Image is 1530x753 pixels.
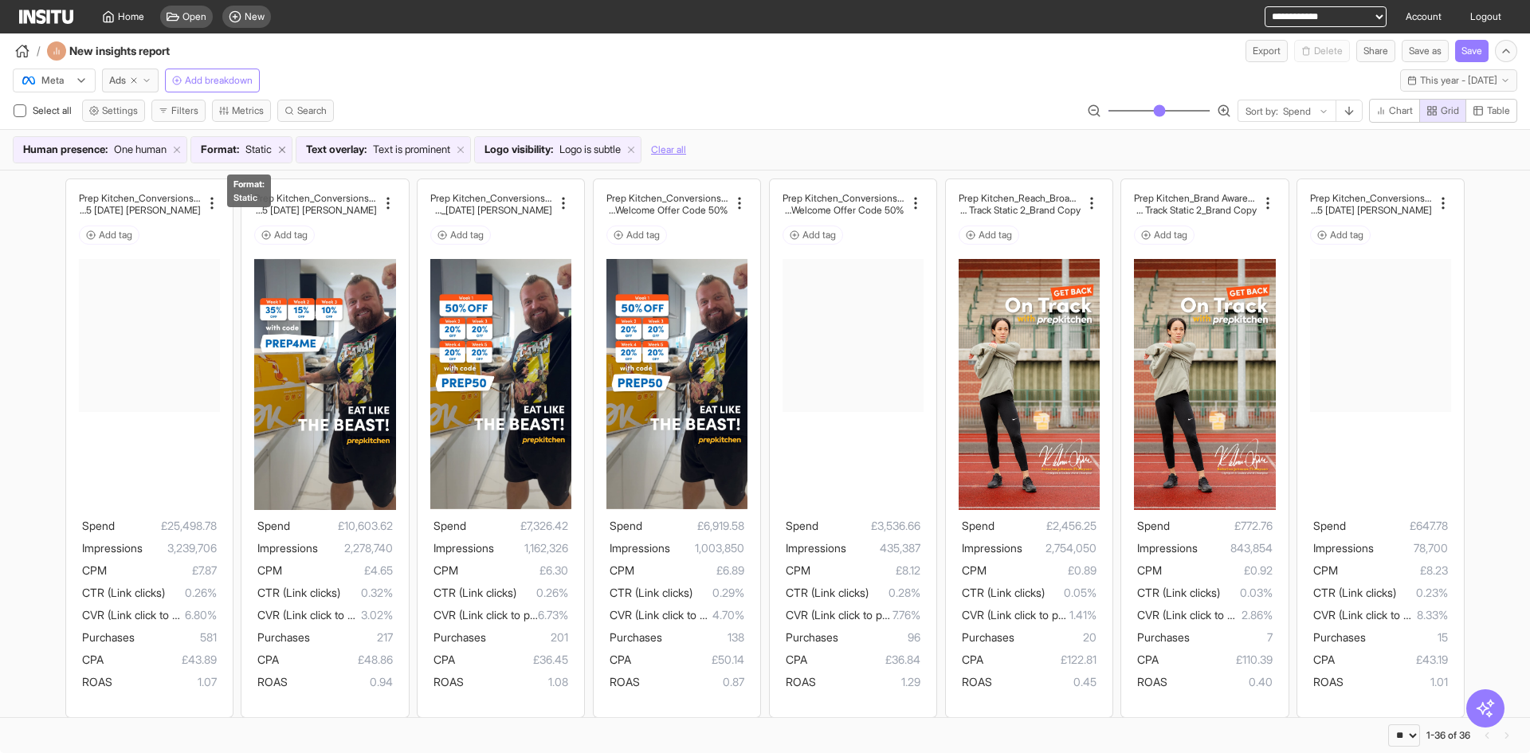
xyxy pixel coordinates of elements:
[277,100,334,122] button: Search
[1313,653,1335,666] span: CPA
[430,192,552,216] div: Prep Kitchen_Conversions_Web Visitor Retargeting_Static Eddie Hall 1 July 25_Brand Copy_Welcome O...
[1313,563,1338,577] span: CPM
[1134,226,1195,245] button: Add tag
[786,630,838,644] span: Purchases
[1310,204,1432,216] h2: [PERSON_NAME] [DATE] 2_Brand Copy_Welcome Offer Code 35% 25
[538,606,568,625] span: 6.73%
[318,539,392,558] span: 2,278,740
[212,100,271,122] button: Metrics
[1313,519,1346,532] span: Spend
[786,586,869,599] span: CTR (Link clicks)
[257,586,340,599] span: CTR (Link clicks)
[1134,192,1256,216] div: Prep Kitchen_Brand Awareness_Broad_KJT Get Back On Track Static 2_Brand Copy
[430,192,552,204] h2: Prep Kitchen_Conversions_Web Visitor Retargeting_Static
[838,628,920,647] span: 96
[640,673,744,692] span: 0.87
[79,192,201,216] div: Prep Kitchen_Conversions_Web Visitor Retargeting_Static Eddie Hall Dec 24 2_Brand Copy_Welcome Of...
[1137,608,1277,622] span: CVR (Link click to purchase)
[82,630,135,644] span: Purchases
[1389,104,1413,117] span: Chart
[33,104,75,116] span: Select all
[458,561,568,580] span: £6.30
[82,586,165,599] span: CTR (Link clicks)
[1313,586,1396,599] span: CTR (Link clicks)
[23,142,108,158] span: Human presence :
[109,74,126,87] span: Ads
[634,561,744,580] span: £6.89
[13,41,41,61] button: /
[185,74,253,87] span: Add breakdown
[37,43,41,59] span: /
[1400,69,1517,92] button: This year - [DATE]
[257,675,288,688] span: ROAS
[165,69,260,92] button: Add breakdown
[1246,40,1288,62] button: Export
[1134,192,1256,204] h2: Prep Kitchen_Brand Awareness_Broad_KJT
[962,653,983,666] span: CPA
[1246,105,1278,118] span: Sort by:
[1420,74,1497,87] span: This year - [DATE]
[1369,99,1420,123] button: Chart
[606,192,728,216] div: Prep Kitchen_Conversions_Advantage Shopping_Static Eddie Hall 1 July 25_Brand Copy _Welcome Offer...
[201,142,239,158] span: Format :
[1137,563,1162,577] span: CPM
[712,606,744,625] span: 4.70%
[82,541,143,555] span: Impressions
[185,606,217,625] span: 6.80%
[14,137,186,163] div: Human presence:One human
[786,519,818,532] span: Spend
[1167,673,1272,692] span: 0.40
[959,204,1081,216] h2: Back On Track Static 2_Brand Copy
[257,541,318,555] span: Impressions
[786,608,925,622] span: CVR (Link click to purchase)
[257,563,282,577] span: CPM
[610,586,692,599] span: CTR (Link clicks)
[306,142,367,158] span: Text overlay :
[1330,229,1363,241] span: Add tag
[1190,628,1272,647] span: 7
[802,229,836,241] span: Add tag
[486,628,568,647] span: 201
[606,192,728,204] h2: Prep Kitchen_Conversions_Advantage Shopping_Static Ed
[433,653,455,666] span: CPA
[626,229,660,241] span: Add tag
[610,653,631,666] span: CPA
[786,563,810,577] span: CPM
[962,541,1022,555] span: Impressions
[47,41,213,61] div: New insights report
[1294,40,1350,62] span: You cannot delete a preset report.
[979,229,1012,241] span: Add tag
[1137,653,1159,666] span: CPA
[962,630,1014,644] span: Purchases
[610,608,749,622] span: CVR (Link click to purchase)
[869,583,920,602] span: 0.28%
[1426,729,1470,742] div: 1-36 of 36
[165,583,217,602] span: 0.26%
[484,142,553,158] span: Logo visibility :
[279,650,392,669] span: £48.86
[783,192,904,216] div: Prep Kitchen_Conversions_Advantage Shopping_Static Eddie Hall 1 July 25_Brand Copy _Welcome Offer...
[1069,606,1096,625] span: 1.41%
[983,650,1096,669] span: £122.81
[810,561,920,580] span: £8.12
[1045,583,1096,602] span: 0.05%
[610,541,670,555] span: Impressions
[1487,104,1510,117] span: Table
[559,142,621,158] span: Logo is subtle
[818,516,920,535] span: £3,536.66
[1310,192,1432,216] div: Prep Kitchen_Conversions_Web Visitor Retargeting_Static Eddie Hall Dec 24 2_Brand Copy_Welcome Of...
[1198,539,1272,558] span: 843,854
[1366,628,1448,647] span: 15
[962,586,1045,599] span: CTR (Link clicks)
[430,226,491,245] button: Add tag
[464,673,568,692] span: 1.08
[1137,541,1198,555] span: Impressions
[143,539,217,558] span: 3,239,706
[1242,606,1273,625] span: 2.86%
[69,43,213,59] h4: New insights report
[361,606,393,625] span: 3.02%
[1374,539,1448,558] span: 78,700
[466,516,568,535] span: £7,326.42
[662,628,744,647] span: 138
[433,586,516,599] span: CTR (Link clicks)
